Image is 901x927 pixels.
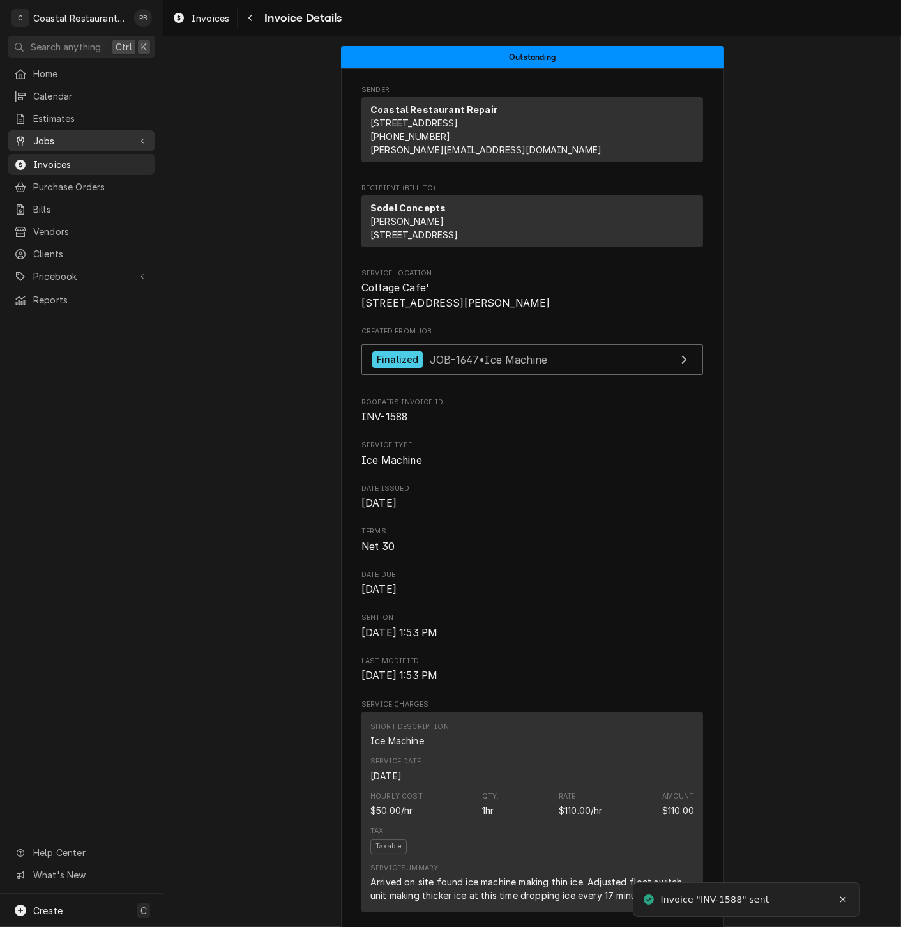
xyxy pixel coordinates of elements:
div: Sender [361,97,703,167]
a: Home [8,63,155,84]
span: Recipient (Bill To) [361,183,703,194]
span: Vendors [33,225,149,238]
span: Clients [33,247,149,261]
a: Vendors [8,221,155,242]
div: Status [341,46,724,68]
span: Create [33,905,63,916]
span: Roopairs Invoice ID [361,410,703,425]
div: Rate [559,792,576,802]
span: [DATE] 1:53 PM [361,627,437,639]
a: Purchase Orders [8,176,155,197]
div: Amount [662,792,694,817]
div: Coastal Restaurant Repair [33,11,127,25]
div: Service Summary [370,863,438,873]
div: Terms [361,526,703,554]
a: Clients [8,243,155,264]
a: Go to Pricebook [8,266,155,287]
span: Cottage Cafe' [STREET_ADDRESS][PERSON_NAME] [361,282,550,309]
div: Short Description [370,734,424,747]
span: Service Charges [361,700,703,710]
span: Estimates [33,112,149,125]
span: Help Center [33,846,148,859]
div: Sent On [361,613,703,640]
a: Estimates [8,108,155,129]
span: [DATE] [361,583,397,595]
div: Last Modified [361,656,703,684]
span: Sent On [361,625,703,641]
div: Invoice Sender [361,85,703,168]
span: [PERSON_NAME] [STREET_ADDRESS] [370,216,458,240]
span: Calendar [33,89,149,103]
span: Date Due [361,570,703,580]
span: Terms [361,539,703,555]
span: Bills [33,203,149,216]
div: Created From Job [361,326,703,381]
span: INV-1588 [361,411,407,423]
div: C [11,9,29,27]
span: Created From Job [361,326,703,337]
div: Date Due [361,570,703,597]
span: Sent On [361,613,703,623]
a: Go to Jobs [8,130,155,151]
div: Recipient (Bill To) [361,195,703,252]
div: Tax [370,826,383,836]
span: Outstanding [509,53,556,61]
span: Ctrl [116,40,132,54]
button: Search anythingCtrlK [8,36,155,58]
span: Date Issued [361,496,703,511]
span: Last Modified [361,656,703,666]
div: Date Issued [361,484,703,511]
a: Go to What's New [8,864,155,885]
div: Cost [370,792,423,817]
div: Short Description [370,722,449,747]
div: PB [134,9,152,27]
span: Ice Machine [361,454,422,466]
div: Service Charges List [361,712,703,918]
div: Service Location [361,268,703,311]
span: Service Location [361,268,703,279]
div: Finalized [372,351,423,369]
a: [PHONE_NUMBER] [370,131,450,142]
a: Reports [8,289,155,310]
div: Service Date [370,769,402,783]
strong: Sodel Concepts [370,203,446,213]
div: Service Date [370,756,421,767]
strong: Coastal Restaurant Repair [370,104,497,115]
span: Invoices [33,158,149,171]
div: Short Description [370,722,449,732]
div: Phill Blush's Avatar [134,9,152,27]
span: K [141,40,147,54]
span: [DATE] [361,497,397,509]
span: Date Issued [361,484,703,494]
a: Calendar [8,86,155,107]
span: Last Modified [361,668,703,684]
div: Sender [361,97,703,162]
span: Roopairs Invoice ID [361,397,703,408]
span: What's New [33,868,148,882]
div: Quantity [482,804,494,817]
a: Invoices [167,8,234,29]
span: Jobs [33,134,130,148]
span: Invoices [192,11,229,25]
span: [STREET_ADDRESS] [370,118,458,128]
a: Bills [8,199,155,220]
span: Service Type [361,440,703,450]
div: Amount [662,804,694,817]
div: Invoice "INV-1588" sent [661,893,771,907]
button: Navigate back [240,8,261,28]
span: Pricebook [33,270,130,283]
a: Invoices [8,154,155,175]
a: View Job [361,344,703,376]
div: Price [559,804,603,817]
span: Reports [33,293,149,307]
div: Service Charges [361,700,703,918]
div: Line Item [361,712,703,912]
div: Roopairs Invoice ID [361,397,703,425]
div: Qty. [482,792,499,802]
div: Hourly Cost [370,792,423,802]
span: Home [33,67,149,80]
span: Purchase Orders [33,180,149,194]
span: Terms [361,526,703,537]
div: Amount [662,792,694,802]
span: Service Type [361,453,703,468]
